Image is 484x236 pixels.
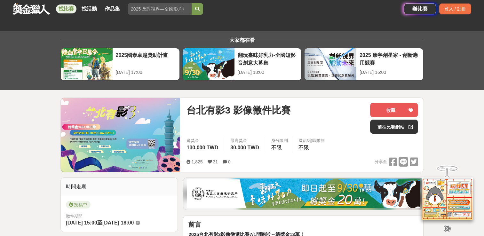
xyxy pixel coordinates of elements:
[360,51,420,66] div: 2025 康寧創星家 - 創新應用競賽
[191,159,202,164] span: 1,825
[182,48,302,81] a: 翻玩臺味好乳力-全國短影音創意大募集[DATE] 18:00
[116,51,176,66] div: 2025國泰卓越獎助計畫
[97,220,102,225] span: 至
[188,221,201,228] strong: 前言
[60,48,180,81] a: 2025國泰卓越獎助計畫[DATE] 17:00
[298,138,325,144] div: 國籍/地區限制
[238,69,298,76] div: [DATE] 18:00
[370,120,418,134] a: 前往比賽網站
[186,103,290,117] span: 台北有影3 影像徵件比賽
[230,145,259,150] span: 30,000 TWD
[238,51,298,66] div: 翻玩臺味好乳力-全國短影音創意大募集
[66,201,91,208] span: 投稿中
[439,4,471,14] div: 登入 / 註冊
[186,138,220,144] span: 總獎金
[213,159,218,164] span: 31
[228,37,257,43] span: 大家都在看
[116,69,176,76] div: [DATE] 17:00
[102,220,134,225] span: [DATE] 18:00
[360,69,420,76] div: [DATE] 16:00
[61,178,178,196] div: 時間走期
[298,145,309,150] span: 不限
[304,48,424,81] a: 2025 康寧創星家 - 創新應用競賽[DATE] 16:00
[370,103,418,117] button: 收藏
[61,98,180,172] img: Cover Image
[56,4,76,13] a: 找比賽
[186,145,218,150] span: 130,000 TWD
[271,145,282,150] span: 不限
[66,214,83,218] span: 徵件期間
[228,159,231,164] span: 0
[271,138,288,144] div: 身分限制
[375,157,387,167] span: 分享至
[187,179,420,208] img: 1c81a89c-c1b3-4fd6-9c6e-7d29d79abef5.jpg
[404,4,436,14] a: 辦比賽
[79,4,99,13] a: 找活動
[422,177,473,220] img: d2146d9a-e6f6-4337-9592-8cefde37ba6b.png
[66,220,97,225] span: [DATE] 15:00
[128,3,192,15] input: 2025 反詐視界—全國影片競賽
[102,4,123,13] a: 作品集
[230,138,261,144] span: 最高獎金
